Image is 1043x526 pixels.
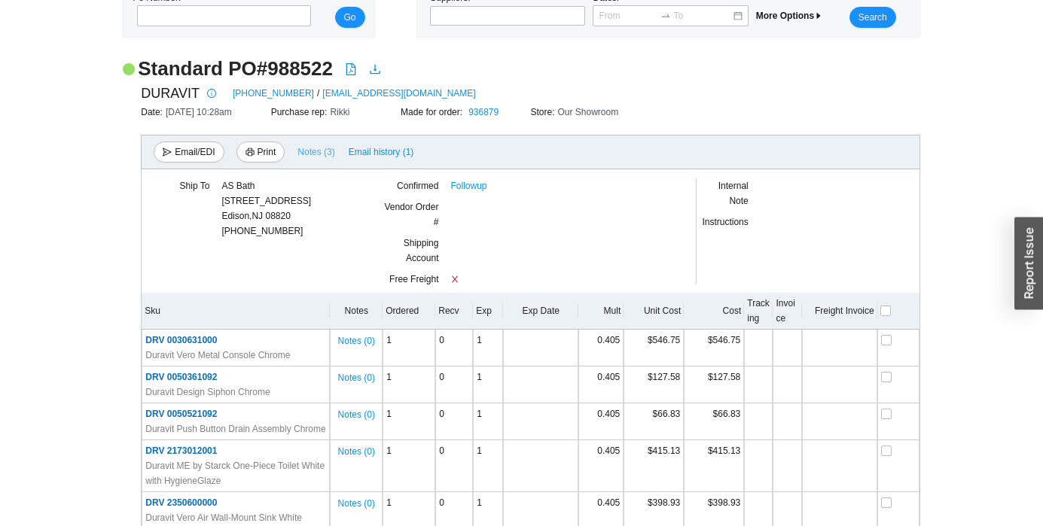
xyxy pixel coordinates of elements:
span: Confirmed [397,181,438,191]
td: 0 [435,403,473,440]
span: Notes ( 3 ) [297,144,334,160]
a: [PHONE_NUMBER] [233,86,314,101]
span: Go [344,10,356,25]
th: Exp Date [503,293,578,330]
th: Exp [473,293,503,330]
button: Notes (3) [297,144,335,154]
span: DRV 2350600000 [145,497,217,508]
span: Email/EDI [175,144,215,160]
td: 1 [473,366,503,403]
td: 1 [383,366,435,403]
td: 1 [473,440,503,492]
button: Notes (0) [337,333,376,343]
input: To [674,8,732,23]
td: 0 [435,440,473,492]
td: $415.13 [684,440,744,492]
th: Notes [330,293,383,330]
td: 1 [383,330,435,366]
span: Store: [530,107,557,117]
span: Duravit Design Siphon Chrome [145,385,270,400]
span: Ship To [180,181,210,191]
td: 0.405 [578,366,624,403]
th: Tracking [744,293,773,330]
span: file-pdf [345,63,357,75]
span: Email history (1) [349,144,414,160]
span: More Options [756,11,823,21]
h2: Standard PO # 988522 [138,56,333,82]
a: file-pdf [345,63,357,78]
td: $127.58 [684,366,744,403]
span: Print [258,144,276,160]
th: Freight Invoice [802,293,877,330]
span: Vendor Order # [384,202,438,227]
span: Internal Note [718,181,749,206]
span: Notes ( 0 ) [338,496,375,511]
span: DRV 0030631000 [145,335,217,345]
td: 1 [383,403,435,440]
button: Notes (0) [337,369,376,380]
th: Invoice [773,293,801,330]
button: info-circle [200,83,221,104]
button: Go [335,7,365,28]
button: printerPrint [236,141,285,163]
span: close [450,275,459,284]
span: / [317,86,319,101]
a: 936879 [468,107,499,117]
span: Notes ( 0 ) [338,407,375,422]
td: $546.75 [684,330,744,366]
span: Notes ( 0 ) [338,444,375,459]
th: Ordered [383,293,435,330]
td: $127.58 [624,366,684,403]
span: download [369,63,381,75]
span: Search [858,10,887,25]
span: Duravit Vero Air Wall-Mount Sink White [145,510,302,525]
th: Recv [435,293,473,330]
div: [PHONE_NUMBER] [221,178,311,239]
a: [EMAIL_ADDRESS][DOMAIN_NAME] [322,86,475,101]
button: Search [849,7,896,28]
span: caret-right [814,11,823,20]
div: Sku [145,303,327,318]
span: Shipping Account [404,238,439,263]
td: $415.13 [624,440,684,492]
span: DRV 0050521092 [145,409,217,419]
th: Mult [578,293,624,330]
span: DRV 0050361092 [145,372,217,382]
td: 0.405 [578,440,624,492]
td: $546.75 [624,330,684,366]
th: Unit Cost [624,293,684,330]
button: Email history (1) [348,141,415,163]
span: to [660,11,671,21]
span: swap-right [660,11,671,21]
td: 1 [383,440,435,492]
span: Purchase rep: [271,107,331,117]
button: sendEmail/EDI [154,141,224,163]
td: 1 [473,403,503,440]
td: $66.83 [684,403,744,440]
input: From [599,8,657,23]
button: Notes (0) [337,495,376,506]
span: DRV 2173012001 [145,445,217,456]
span: Made for order: [401,107,465,117]
span: Notes ( 0 ) [338,370,375,385]
span: Duravit ME by Starck One-Piece Toilet White with HygieneGlaze [145,458,326,488]
span: DURAVIT [141,82,200,105]
span: info-circle [203,89,220,98]
td: 0 [435,330,473,366]
td: 1 [473,330,503,366]
td: 0.405 [578,330,624,366]
td: $66.83 [624,403,684,440]
div: AS Bath [STREET_ADDRESS] Edison , NJ 08820 [221,178,311,223]
td: 0 [435,366,473,403]
span: Duravit Vero Metal Console Chrome [145,348,290,363]
span: Date: [141,107,166,117]
span: Our Showroom [558,107,619,117]
button: Notes (0) [337,443,376,454]
button: Notes (0) [337,406,376,417]
a: download [369,63,381,78]
span: send [163,147,172,158]
span: Duravit Push Button Drain Assembly Chrome [145,421,325,436]
span: Free Freight [389,274,438,284]
span: [DATE] 10:28am [166,107,232,117]
span: printer [246,147,255,158]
